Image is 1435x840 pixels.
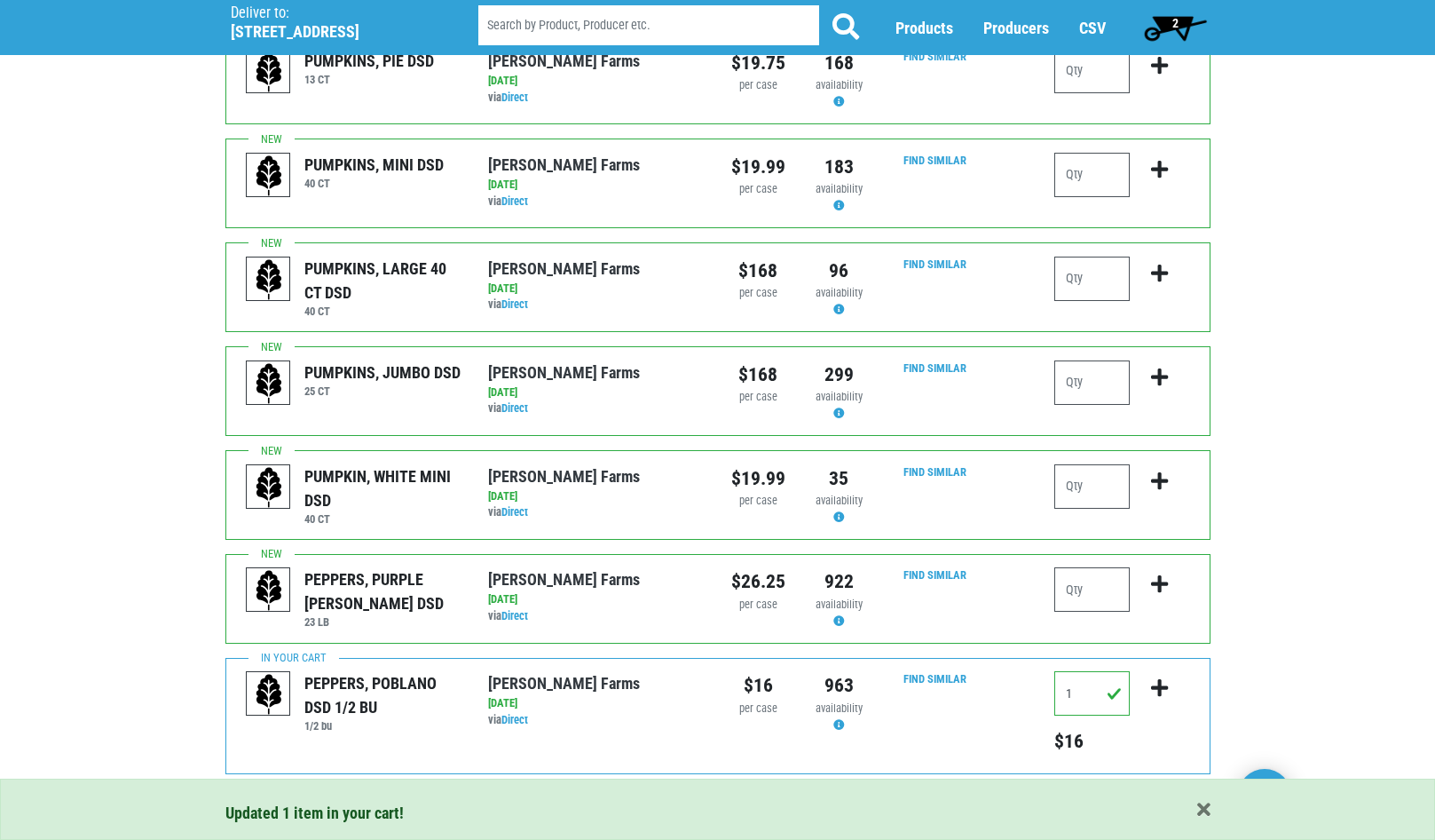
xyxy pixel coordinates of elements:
div: 963 [812,671,866,700]
a: Find Similar [903,154,966,167]
input: Qty [1054,567,1130,612]
div: 299 [812,361,866,389]
div: per case [731,493,785,510]
a: Producers [983,19,1049,37]
h6: 1/2 bu [304,719,461,733]
a: [PERSON_NAME] Farms [488,570,640,589]
a: Find Similar [903,258,966,271]
a: Direct [501,505,528,519]
input: Search by Product, Producer etc. [478,5,819,45]
a: CSV [1079,19,1106,37]
div: [DATE] [488,73,704,90]
span: availability [816,598,863,611]
a: [PERSON_NAME] Farms [488,674,640,693]
span: availability [816,494,863,507]
div: $168 [731,257,785,285]
div: [DATE] [488,695,704,712]
div: per case [731,285,785,302]
h6: 23 LB [304,615,461,629]
div: [DATE] [488,591,704,608]
a: Find Similar [903,50,966,63]
div: via [488,297,704,313]
input: Qty [1054,361,1130,405]
div: per case [731,701,785,717]
img: placeholder-variety-43d6402dacf2d531de610a020419775a.svg [247,672,291,717]
input: Qty [1054,671,1130,716]
h6: 40 CT [304,305,461,318]
h5: [STREET_ADDRESS] [231,22,433,42]
span: 2 [1172,16,1179,30]
a: [PERSON_NAME] Farms [488,467,640,486]
span: availability [816,182,863,195]
a: Products [895,19,953,37]
div: PEPPERS, POBLANO DSD 1/2 BU [304,671,461,719]
h6: 40 CT [304,512,461,526]
h5: Total price [1054,730,1130,753]
a: Direct [501,297,528,311]
div: 168 [812,49,866,77]
a: Find Similar [903,465,966,479]
img: placeholder-variety-43d6402dacf2d531de610a020419775a.svg [247,154,291,198]
span: availability [816,78,863,91]
div: PUMPKINS, JUMBO DSD [304,361,461,384]
a: Find Similar [903,672,966,685]
span: availability [816,286,863,299]
div: Updated 1 item in your cart! [225,801,1210,825]
div: [DATE] [488,488,704,505]
div: $19.99 [731,153,785,181]
div: 922 [812,567,866,596]
div: $19.99 [731,464,785,493]
a: Direct [501,713,528,726]
div: $168 [731,361,785,389]
input: Qty [1054,153,1130,197]
div: $16 [731,671,785,700]
div: via [488,712,704,729]
img: placeholder-variety-43d6402dacf2d531de610a020419775a.svg [247,361,291,406]
div: [DATE] [488,281,704,297]
a: Direct [501,609,528,622]
p: Deliver to: [231,4,433,22]
div: [DATE] [488,177,704,194]
a: [PERSON_NAME] Farms [488,52,640,70]
div: [DATE] [488,384,704,401]
div: via [488,504,704,521]
div: via [488,194,704,210]
div: via [488,400,704,417]
input: Qty [1054,257,1130,301]
a: [PERSON_NAME] Farms [488,155,640,174]
a: Direct [501,91,528,104]
a: Find Similar [903,568,966,582]
div: 35 [812,464,866,493]
div: PUMPKIN, WHITE MINI DSD [304,464,461,512]
a: [PERSON_NAME] Farms [488,363,640,382]
a: Find Similar [903,361,966,375]
input: Qty [1054,464,1130,509]
a: Direct [501,194,528,208]
img: placeholder-variety-43d6402dacf2d531de610a020419775a.svg [247,568,291,613]
div: 183 [812,153,866,181]
div: $26.25 [731,567,785,596]
div: 96 [812,257,866,285]
input: Qty [1054,49,1130,93]
div: per case [731,597,785,614]
div: $19.75 [731,49,785,77]
div: via [488,608,704,625]
div: PUMPKINS, PIE DSD [304,49,434,73]
span: availability [816,390,863,403]
img: placeholder-variety-43d6402dacf2d531de610a020419775a.svg [247,258,291,302]
img: placeholder-variety-43d6402dacf2d531de610a020419775a.svg [247,50,291,94]
a: 2 [1136,10,1215,45]
h6: 25 CT [304,384,461,398]
h6: 40 CT [304,177,444,190]
h6: 13 CT [304,73,434,86]
div: via [488,90,704,107]
div: Availability may be subject to change. [812,701,866,734]
div: per case [731,77,785,94]
span: availability [816,701,863,715]
div: per case [731,181,785,198]
div: per case [731,389,785,406]
img: placeholder-variety-43d6402dacf2d531de610a020419775a.svg [247,465,291,510]
a: Direct [501,401,528,415]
